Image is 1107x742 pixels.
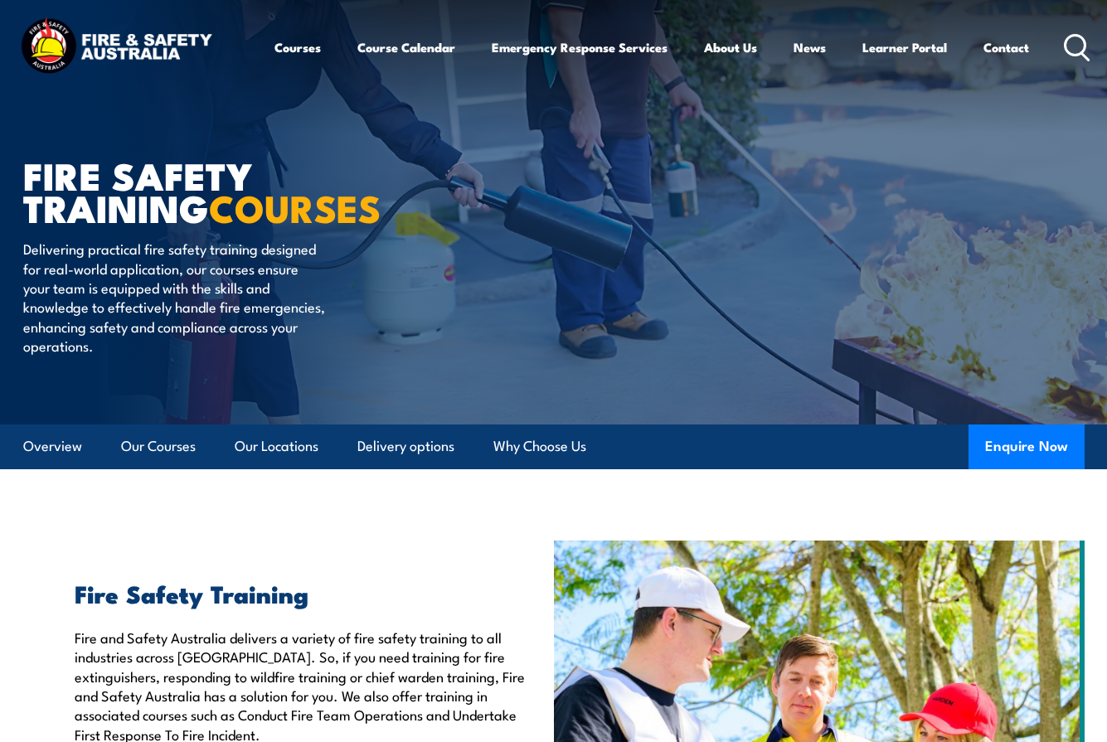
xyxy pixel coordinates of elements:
a: Our Locations [235,424,318,468]
a: Learner Portal [862,27,947,67]
a: Emergency Response Services [492,27,668,67]
a: News [794,27,826,67]
button: Enquire Now [969,424,1085,469]
h2: Fire Safety Training [75,582,529,604]
a: Contact [983,27,1029,67]
a: Courses [274,27,321,67]
a: Course Calendar [357,27,455,67]
a: Why Choose Us [493,424,586,468]
strong: COURSES [209,178,381,235]
h1: FIRE SAFETY TRAINING [23,158,433,223]
a: Delivery options [357,424,454,468]
a: Our Courses [121,424,196,468]
a: About Us [704,27,757,67]
p: Delivering practical fire safety training designed for real-world application, our courses ensure... [23,239,326,355]
a: Overview [23,424,82,468]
